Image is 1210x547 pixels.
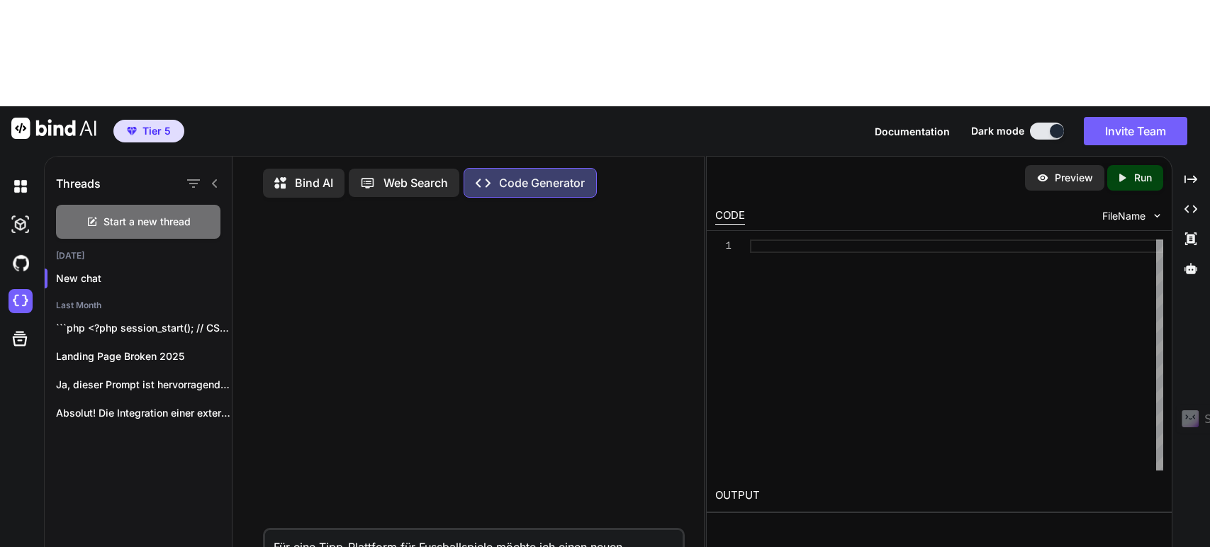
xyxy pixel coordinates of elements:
[113,120,184,142] button: premiumTier 5
[127,127,137,135] img: premium
[875,124,950,139] button: Documentation
[11,118,96,139] img: Bind AI
[56,271,232,286] p: New chat
[9,289,33,313] img: cloudideIcon
[707,479,1172,512] h2: OUTPUT
[142,124,171,138] span: Tier 5
[715,239,732,253] div: 1
[9,213,33,237] img: darkAi-studio
[715,208,745,225] div: CODE
[1102,209,1145,223] span: FileName
[1134,171,1152,185] p: Run
[45,300,232,311] h2: Last Month
[499,174,585,191] p: Code Generator
[56,378,232,392] p: Ja, dieser Prompt ist hervorragend und außergewöhnlich...
[56,349,232,363] p: Landing Page Broken 2025
[971,124,1024,138] span: Dark mode
[1084,117,1187,145] button: Invite Team
[1055,171,1093,185] p: Preview
[1036,171,1049,184] img: preview
[383,174,448,191] p: Web Search
[9,174,33,198] img: darkChat
[295,174,333,191] p: Bind AI
[56,175,101,192] h1: Threads
[56,321,232,335] p: ```php <?php session_start(); // CSRF Token generieren...
[9,251,33,275] img: githubDark
[45,250,232,261] h2: [DATE]
[875,125,950,137] span: Documentation
[103,215,191,229] span: Start a new thread
[56,406,232,420] p: Absolut! Die Integration einer externen LLM-API ist...
[1151,210,1163,222] img: chevron down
